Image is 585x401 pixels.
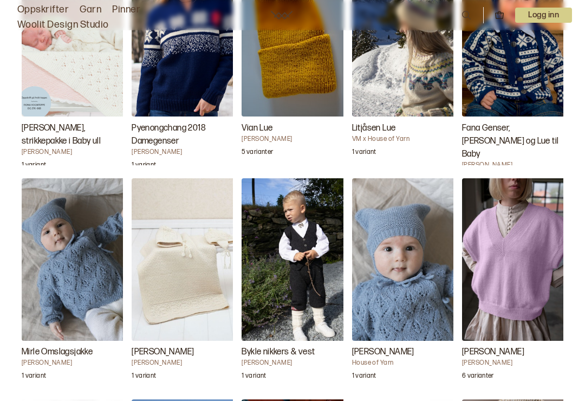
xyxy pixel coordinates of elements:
p: 5 varianter [242,148,273,159]
a: Woolit Design Studio [17,17,109,33]
img: House of YarnMirle Lue [352,178,460,341]
h3: [PERSON_NAME] [132,346,240,359]
h4: [PERSON_NAME] [242,135,350,144]
h3: Fana Genser, [PERSON_NAME] og Lue til Baby [462,122,570,161]
h4: VM x House of Yarn [352,135,460,144]
a: Pinner [112,2,140,17]
a: Fabian Babyteppe [132,178,233,387]
a: Oppskrifter [17,2,69,17]
h4: [PERSON_NAME] [462,161,570,170]
p: 1 variant [352,148,376,159]
h4: House of Yarn [352,359,460,367]
a: Léonie Vest [462,178,563,387]
a: Bykle nikkers & vest [242,178,343,387]
h4: [PERSON_NAME] [132,359,240,367]
h3: Vian Lue [242,122,350,135]
h4: [PERSON_NAME] [462,359,570,367]
a: Woolit [271,11,292,20]
p: 1 variant [132,372,156,383]
h3: [PERSON_NAME], strikkepakke i Baby ull [22,122,130,148]
h3: Bykle nikkers & vest [242,346,350,359]
p: Logg inn [515,8,572,23]
h4: [PERSON_NAME] [22,359,130,367]
h3: [PERSON_NAME] [352,346,460,359]
h4: [PERSON_NAME] [22,148,130,157]
h4: [PERSON_NAME] [132,148,240,157]
p: 6 varianter [462,372,494,383]
h4: [PERSON_NAME] [242,359,350,367]
a: Garn [80,2,101,17]
img: Dale GarnFabian Babyteppe [132,178,240,341]
img: Mari Kalberg SkjævelandMirle Omslagsjakke [22,178,130,341]
p: 1 variant [242,372,266,383]
button: User dropdown [515,8,572,23]
p: 1 variant [22,372,46,383]
h3: Litjåsen Lue [352,122,460,135]
p: 1 variant [22,161,46,172]
img: Ane Kydland ThomassenLéonie Vest [462,178,570,341]
p: 1 variant [132,161,156,172]
p: 1 variant [352,372,376,383]
img: Brit Frafjord ØrstavikBykle nikkers & vest [242,178,350,341]
h3: Mirle Omslagsjakke [22,346,130,359]
a: Mirle Lue [352,178,453,387]
h3: [PERSON_NAME] [462,346,570,359]
h3: Pyenongchang 2018 Damegenser [132,122,240,148]
a: Mirle Omslagsjakke [22,178,123,387]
